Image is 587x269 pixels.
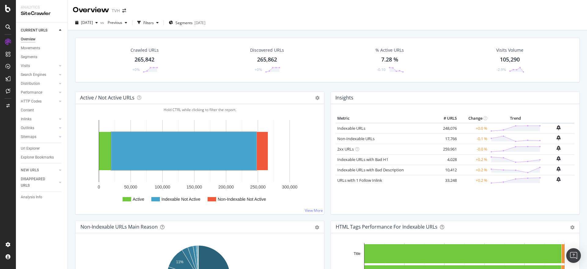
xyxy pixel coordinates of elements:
div: Performance [21,89,42,96]
button: Filters [135,18,161,28]
div: Search Engines [21,72,46,78]
a: View More [305,208,323,213]
a: Distribution [21,80,57,87]
button: Previous [105,18,130,28]
div: Explorer Bookmarks [21,154,54,161]
i: Options [315,96,319,100]
div: -2.9% [497,67,506,72]
div: Crawled URLs [131,47,159,53]
div: Non-Indexable URLs Main Reason [80,224,158,230]
div: 7.28 % [381,56,398,64]
a: Content [21,107,63,114]
div: arrow-right-arrow-left [122,9,126,13]
div: Overview [21,36,35,43]
span: Previous [105,20,122,25]
span: Segments [175,20,193,25]
div: Content [21,107,34,114]
td: +0.0 % [458,123,489,134]
div: SiteCrawler [21,10,63,17]
a: Indexable URLs [337,125,365,131]
text: Active [133,197,144,202]
td: -0.1 % [458,133,489,144]
div: Analysis Info [21,194,42,200]
text: Non-Indexable Not Active [218,197,266,202]
th: Change [458,114,489,123]
td: 259,961 [434,144,458,154]
a: Inlinks [21,116,57,122]
text: 11% [176,260,183,264]
span: vs [100,20,105,25]
div: HTML Tags Performance for Indexable URLs [336,224,437,230]
td: 248,076 [434,123,458,134]
a: Search Engines [21,72,57,78]
td: 10,412 [434,165,458,175]
span: 2025 Aug. 19th [81,20,93,25]
div: -0.10 [377,67,386,72]
a: Non-Indexable URLs [337,136,375,141]
text: 100,000 [155,185,170,189]
a: DISAPPEARED URLS [21,176,57,189]
div: Movements [21,45,40,51]
a: NEW URLS [21,167,57,174]
a: Outlinks [21,125,57,131]
div: +0% [255,67,262,72]
div: bell-plus [556,166,561,171]
div: Analytics [21,5,63,10]
text: 0 [98,185,100,189]
div: +0% [132,67,140,72]
div: [DATE] [194,20,205,25]
span: Hold CTRL while clicking to filter the report. [164,107,236,112]
div: 265,842 [135,56,154,64]
button: Segments[DATE] [166,18,208,28]
div: 265,862 [257,56,277,64]
a: HTTP Codes [21,98,57,105]
td: 4,028 [434,154,458,165]
div: bell-plus [556,177,561,182]
h4: Insights [335,94,353,102]
div: Sitemaps [21,134,36,140]
div: Open Intercom Messenger [566,248,581,263]
td: 17,766 [434,133,458,144]
div: % Active URLs [375,47,404,53]
div: TVH [112,8,120,14]
div: gear [315,225,319,230]
div: bell-plus [556,135,561,140]
div: bell-plus [556,125,561,130]
th: Trend [489,114,542,123]
th: # URLS [434,114,458,123]
a: Performance [21,89,57,96]
a: Overview [21,36,63,43]
a: Movements [21,45,63,51]
a: 2xx URLs [337,146,354,152]
td: +0.2 % [458,154,489,165]
div: 105,290 [500,56,520,64]
a: Segments [21,54,63,60]
a: Url Explorer [21,145,63,152]
div: Distribution [21,80,40,87]
a: Indexable URLs with Bad H1 [337,157,388,162]
div: Overview [73,5,109,15]
div: Segments [21,54,37,60]
th: Metric [336,114,434,123]
a: Analysis Info [21,194,63,200]
div: Inlinks [21,116,31,122]
div: Discovered URLs [250,47,284,53]
text: 50,000 [124,185,137,189]
div: Visits [21,63,30,69]
text: Title [354,252,361,256]
a: Visits [21,63,57,69]
button: [DATE] [73,18,100,28]
text: 300,000 [282,185,297,189]
div: A chart. [80,114,319,209]
td: -0.0 % [458,144,489,154]
text: Indexable Not Active [161,197,201,202]
td: 33,248 [434,175,458,185]
a: Sitemaps [21,134,57,140]
div: gear [570,225,574,230]
div: NEW URLS [21,167,39,174]
td: +0.2 % [458,165,489,175]
h4: Active / Not Active URLs [80,94,135,102]
td: +0.2 % [458,175,489,185]
div: Outlinks [21,125,34,131]
div: bell-plus [556,156,561,161]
